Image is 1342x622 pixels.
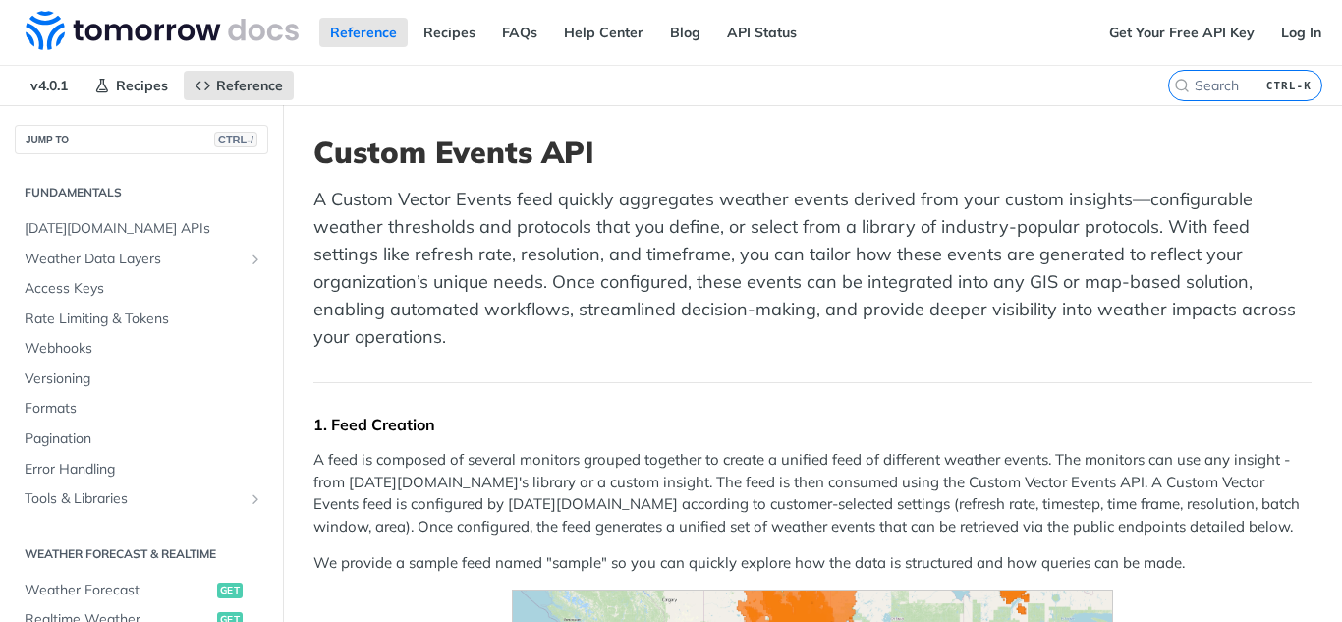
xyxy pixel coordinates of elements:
a: Get Your Free API Key [1098,18,1265,47]
a: Weather Data LayersShow subpages for Weather Data Layers [15,245,268,274]
a: Versioning [15,365,268,394]
a: Tools & LibrariesShow subpages for Tools & Libraries [15,484,268,514]
a: Rate Limiting & Tokens [15,305,268,334]
button: Show subpages for Weather Data Layers [248,252,263,267]
span: [DATE][DOMAIN_NAME] APIs [25,219,263,239]
span: Reference [216,77,283,94]
span: Rate Limiting & Tokens [25,310,263,329]
span: Access Keys [25,279,263,299]
p: We provide a sample feed named "sample" so you can quickly explore how the data is structured and... [313,552,1312,575]
a: Reference [319,18,408,47]
button: Show subpages for Tools & Libraries [248,491,263,507]
span: get [217,583,243,598]
h2: Weather Forecast & realtime [15,545,268,563]
kbd: CTRL-K [1261,76,1316,95]
a: Error Handling [15,455,268,484]
a: Help Center [553,18,654,47]
img: Tomorrow.io Weather API Docs [26,11,299,50]
a: [DATE][DOMAIN_NAME] APIs [15,214,268,244]
a: Webhooks [15,334,268,364]
a: Weather Forecastget [15,576,268,605]
a: Recipes [413,18,486,47]
span: Versioning [25,369,263,389]
svg: Search [1174,78,1190,93]
h1: Custom Events API [313,135,1312,170]
p: A feed is composed of several monitors grouped together to create a unified feed of different wea... [313,449,1312,537]
span: Webhooks [25,339,263,359]
span: CTRL-/ [214,132,257,147]
a: Recipes [84,71,179,100]
a: FAQs [491,18,548,47]
a: API Status [716,18,808,47]
span: Recipes [116,77,168,94]
span: Formats [25,399,263,419]
a: Pagination [15,424,268,454]
a: Reference [184,71,294,100]
a: Log In [1270,18,1332,47]
p: A Custom Vector Events feed quickly aggregates weather events derived from your custom insights—c... [313,186,1312,351]
h2: Fundamentals [15,184,268,201]
span: Weather Data Layers [25,250,243,269]
a: Access Keys [15,274,268,304]
span: Pagination [25,429,263,449]
button: JUMP TOCTRL-/ [15,125,268,154]
a: Formats [15,394,268,424]
span: Tools & Libraries [25,489,243,509]
div: 1. Feed Creation [313,415,1312,434]
span: Error Handling [25,460,263,480]
span: Weather Forecast [25,581,212,600]
a: Blog [659,18,711,47]
span: v4.0.1 [20,71,79,100]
